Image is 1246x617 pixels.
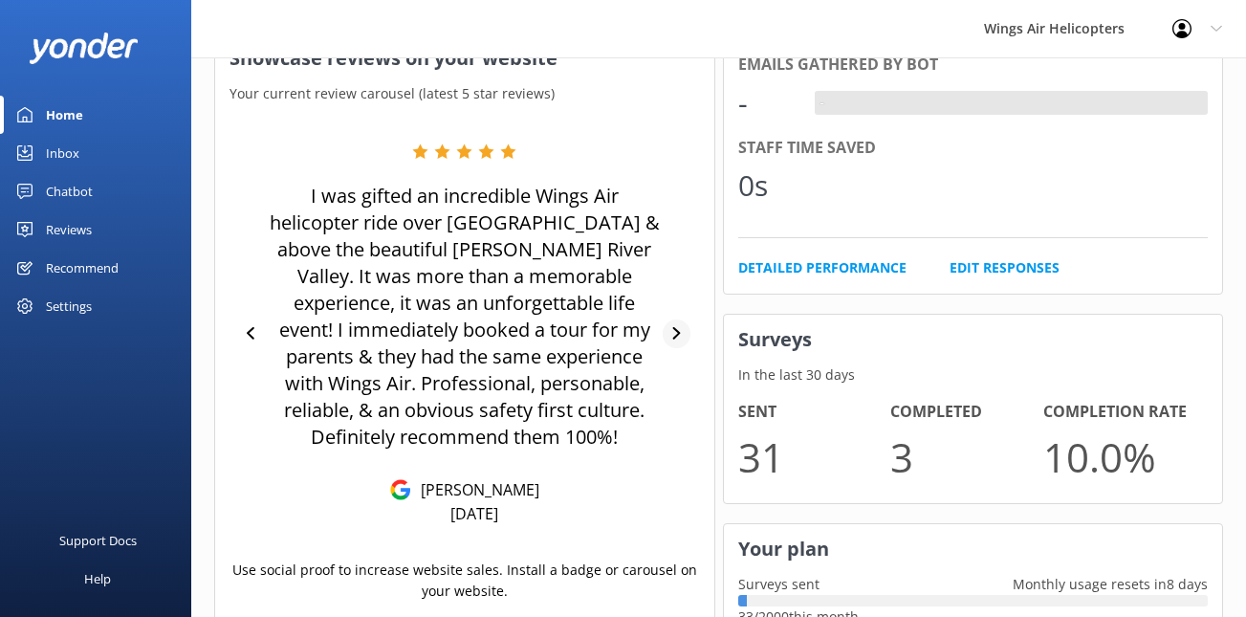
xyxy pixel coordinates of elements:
[46,96,83,134] div: Home
[230,560,700,603] p: Use social proof to increase website sales. Install a badge or carousel on your website.
[411,479,539,500] p: [PERSON_NAME]
[738,136,1209,161] div: Staff time saved
[46,134,79,172] div: Inbox
[46,172,93,210] div: Chatbot
[724,315,1223,364] h3: Surveys
[738,400,891,425] h4: Sent
[724,574,834,595] p: Surveys sent
[738,53,1209,77] div: Emails gathered by bot
[738,425,891,489] p: 31
[890,425,1043,489] p: 3
[267,183,663,451] p: I was gifted an incredible Wings Air helicopter ride over [GEOGRAPHIC_DATA] & above the beautiful...
[46,287,92,325] div: Settings
[29,33,139,64] img: yonder-white-logo.png
[215,83,714,104] p: Your current review carousel (latest 5 star reviews)
[390,479,411,500] img: Google Reviews
[738,163,796,209] div: 0s
[724,524,1223,574] h3: Your plan
[1043,400,1196,425] h4: Completion Rate
[59,521,137,560] div: Support Docs
[998,574,1222,595] p: Monthly usage resets in 8 days
[890,400,1043,425] h4: Completed
[950,257,1060,278] a: Edit Responses
[724,364,1223,386] p: In the last 30 days
[738,257,907,278] a: Detailed Performance
[815,91,829,116] div: -
[84,560,111,598] div: Help
[46,210,92,249] div: Reviews
[215,33,714,83] h3: Showcase reviews on your website
[450,503,498,524] p: [DATE]
[1043,425,1196,489] p: 10.0 %
[46,249,119,287] div: Recommend
[738,80,796,126] div: -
